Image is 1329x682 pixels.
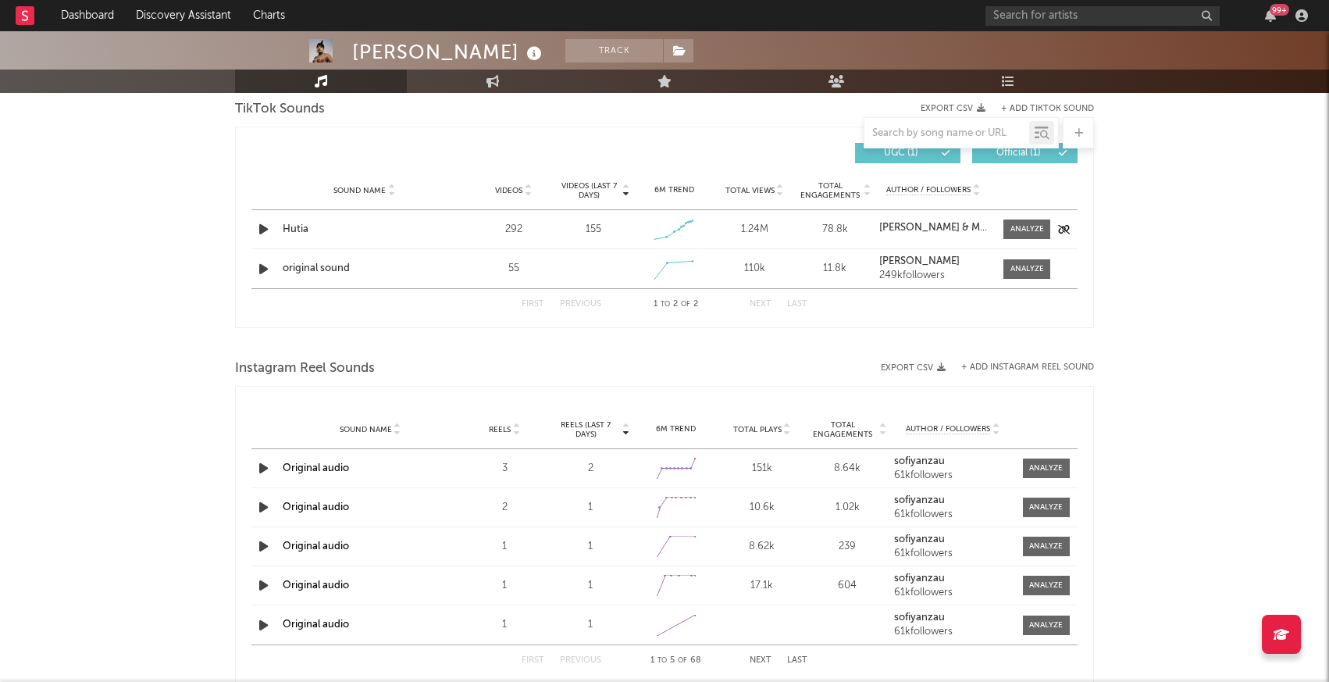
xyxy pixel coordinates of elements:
[750,656,771,665] button: Next
[723,461,801,477] div: 151k
[283,222,446,237] a: Hutia
[551,420,620,439] span: Reels (last 7 days)
[283,502,349,512] a: Original audio
[657,657,667,664] span: to
[864,127,1029,140] input: Search by song name or URL
[894,573,945,584] strong: sofiyanzau
[865,148,937,158] span: UGC ( 1 )
[340,425,392,434] span: Sound Name
[522,300,544,309] button: First
[894,456,945,466] strong: sofiyanzau
[972,143,1078,163] button: Official(1)
[465,539,543,555] div: 1
[921,104,985,113] button: Export CSV
[985,6,1220,26] input: Search for artists
[894,534,945,545] strong: sofiyanzau
[985,105,1094,113] button: + Add TikTok Sound
[551,617,629,633] div: 1
[283,541,349,552] a: Original audio
[522,656,544,665] button: First
[283,580,349,591] a: Original audio
[489,425,511,434] span: Reels
[894,509,1011,520] div: 61k followers
[465,500,543,516] div: 2
[894,470,1011,481] div: 61k followers
[465,617,543,633] div: 1
[799,181,862,200] span: Total Engagements
[333,186,386,195] span: Sound Name
[1270,4,1289,16] div: 99 +
[477,261,550,277] div: 55
[235,359,375,378] span: Instagram Reel Sounds
[586,222,601,237] div: 155
[465,578,543,594] div: 1
[283,261,446,277] a: original sound
[725,186,775,195] span: Total Views
[894,612,1011,623] a: sofiyanzau
[809,500,887,516] div: 1.02k
[678,657,687,664] span: of
[632,295,718,314] div: 1 2 2
[982,148,1054,158] span: Official ( 1 )
[723,500,801,516] div: 10.6k
[638,184,711,196] div: 6M Trend
[551,500,629,516] div: 1
[894,612,945,623] strong: sofiyanzau
[894,456,1011,467] a: sofiyanzau
[799,222,871,237] div: 78.8k
[961,363,1094,372] button: + Add Instagram Reel Sound
[283,620,349,630] a: Original audio
[886,185,971,195] span: Author / Followers
[495,186,522,195] span: Videos
[1001,105,1094,113] button: + Add TikTok Sound
[565,39,663,62] button: Track
[894,495,1011,506] a: sofiyanzau
[750,300,771,309] button: Next
[809,539,887,555] div: 239
[352,39,546,65] div: [PERSON_NAME]
[894,627,1011,637] div: 61k followers
[787,300,807,309] button: Last
[879,270,988,281] div: 249k followers
[681,301,690,308] span: of
[894,573,1011,584] a: sofiyanzau
[283,463,349,473] a: Original audio
[733,425,782,434] span: Total Plays
[879,223,1100,233] strong: [PERSON_NAME] & Madism & [PERSON_NAME]
[894,548,1011,559] div: 61k followers
[551,539,629,555] div: 1
[906,424,990,434] span: Author / Followers
[551,461,629,477] div: 2
[661,301,670,308] span: to
[560,300,601,309] button: Previous
[809,578,887,594] div: 604
[881,363,946,373] button: Export CSV
[879,223,988,234] a: [PERSON_NAME] & Madism & [PERSON_NAME]
[558,181,621,200] span: Videos (last 7 days)
[235,100,325,119] span: TikTok Sounds
[477,222,550,237] div: 292
[560,656,601,665] button: Previous
[855,143,960,163] button: UGC(1)
[809,461,887,477] div: 8.64k
[718,261,791,277] div: 110k
[1265,9,1276,22] button: 99+
[894,587,1011,598] div: 61k followers
[723,578,801,594] div: 17.1k
[787,656,807,665] button: Last
[551,578,629,594] div: 1
[465,461,543,477] div: 3
[809,420,878,439] span: Total Engagements
[632,652,718,670] div: 1 5 68
[799,261,871,277] div: 11.8k
[946,363,1094,372] div: + Add Instagram Reel Sound
[879,256,988,267] a: [PERSON_NAME]
[637,423,715,435] div: 6M Trend
[894,495,945,505] strong: sofiyanzau
[879,256,960,266] strong: [PERSON_NAME]
[723,539,801,555] div: 8.62k
[894,534,1011,545] a: sofiyanzau
[718,222,791,237] div: 1.24M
